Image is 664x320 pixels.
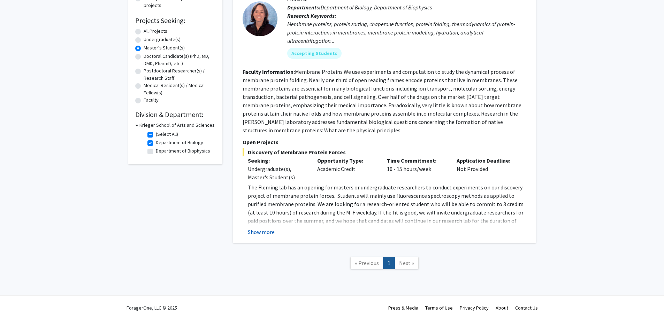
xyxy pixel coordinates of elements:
[248,165,307,181] div: Undergraduate(s), Master's Student(s)
[425,305,453,311] a: Terms of Use
[144,67,215,82] label: Postdoctoral Researcher(s) / Research Staff
[287,12,336,19] b: Research Keywords:
[144,36,181,43] label: Undergraduate(s)
[144,53,215,67] label: Doctoral Candidate(s) (PhD, MD, DMD, PharmD, etc.)
[355,259,379,266] span: « Previous
[156,147,210,155] label: Department of Biophysics
[156,131,178,138] label: (Select All)
[496,305,508,311] a: About
[350,257,383,269] a: Previous Page
[382,156,451,181] div: 10 - 15 hours/week
[233,250,536,278] nav: Page navigation
[135,16,215,25] h2: Projects Seeking:
[395,257,419,269] a: Next Page
[248,183,526,242] p: The Fleming lab has an opening for masters or undergraduate researchers to conduct experiments on...
[5,289,30,315] iframe: Chat
[144,44,185,52] label: Master's Student(s)
[399,259,414,266] span: Next »
[460,305,489,311] a: Privacy Policy
[317,156,376,165] p: Opportunity Type:
[387,156,446,165] p: Time Commitment:
[156,139,203,146] label: Department of Biology
[287,48,342,59] mat-chip: Accepting Students
[383,257,395,269] a: 1
[127,296,177,320] div: ForagerOne, LLC © 2025
[144,28,167,35] label: All Projects
[135,110,215,119] h2: Division & Department:
[515,305,538,311] a: Contact Us
[287,20,526,45] div: Membrane proteins, protein sorting, chaperone function, protein folding, thermodynamics of protei...
[312,156,382,181] div: Academic Credit
[248,228,275,236] button: Show more
[287,4,321,11] b: Departments:
[243,138,526,146] p: Open Projects
[388,305,418,311] a: Press & Media
[248,156,307,165] p: Seeking:
[139,122,215,129] h3: Krieger School of Arts and Sciences
[243,68,295,75] b: Faculty Information:
[144,96,159,104] label: Faculty
[321,4,432,11] span: Department of Biology, Department of Biophysics
[457,156,516,165] p: Application Deadline:
[243,148,526,156] span: Discovery of Membrane Protein Forces
[451,156,521,181] div: Not Provided
[243,68,521,134] fg-read-more: Membrane Proteins We use experiments and computation to study the dynamical process of membrane p...
[144,82,215,96] label: Medical Resident(s) / Medical Fellow(s)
